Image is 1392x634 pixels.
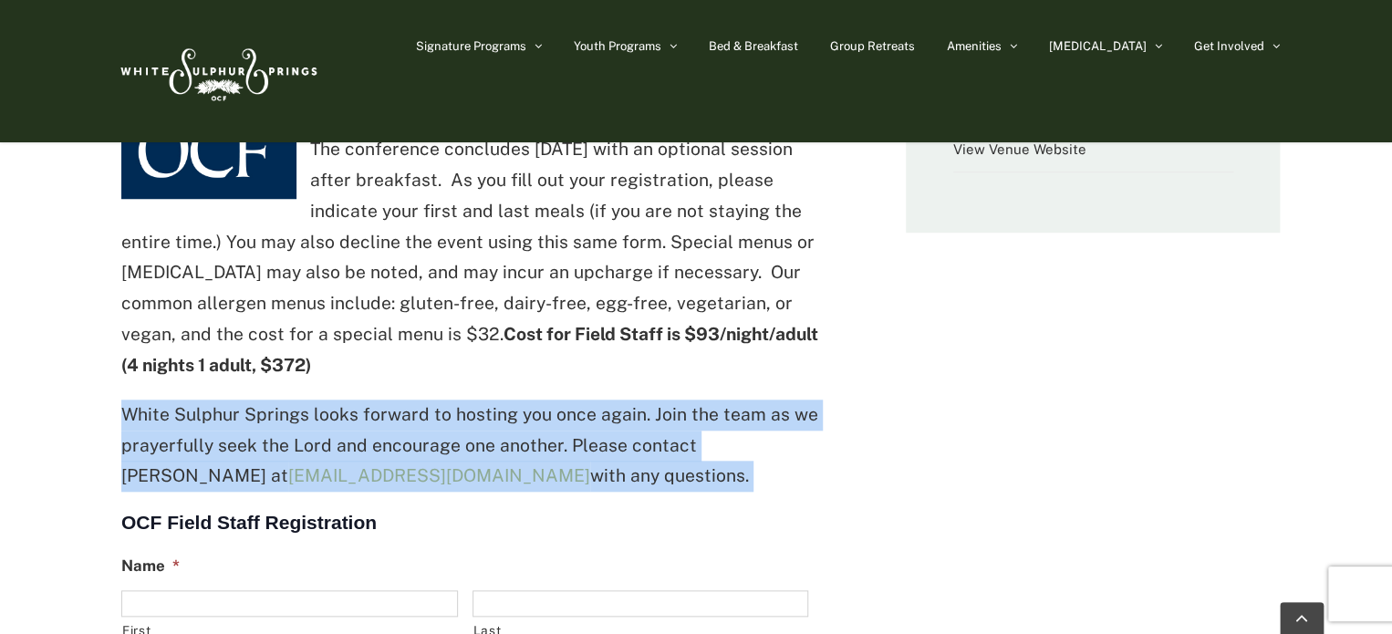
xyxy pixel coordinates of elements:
img: White Sulphur Springs Logo [112,28,322,114]
span: Youth Programs [574,40,661,52]
strong: Cost for Field Staff is $93/night/adult (4 nights 1 adult, $372) [121,324,818,375]
span: Group Retreats [830,40,915,52]
p: White Sulphur Springs looks forward to hosting you once again. Join the team as we prayerfully se... [121,400,824,492]
span: Signature Programs [416,40,526,52]
label: Name [121,556,180,577]
a: [EMAIL_ADDRESS][DOMAIN_NAME] [288,465,590,485]
span: Amenities [947,40,1002,52]
p: Check-in begins at 1500 followed by opening dinner at 1800. The conference concludes [DATE] with ... [121,103,824,380]
a: View Venue Website [953,141,1086,157]
h3: OCF Field Staff Registration [121,510,824,535]
span: Get Involved [1194,40,1264,52]
span: Bed & Breakfast [709,40,798,52]
span: [MEDICAL_DATA] [1049,40,1147,52]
